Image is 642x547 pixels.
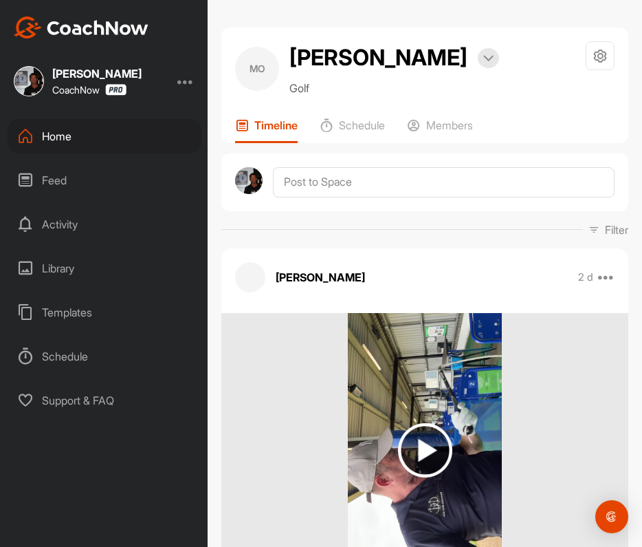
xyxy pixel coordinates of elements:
[339,118,385,132] p: Schedule
[8,339,201,374] div: Schedule
[8,251,201,286] div: Library
[578,270,593,284] p: 2 d
[8,383,201,418] div: Support & FAQ
[14,66,44,96] img: square_6294eae3e35f4410f285cc7f70a4c9f9.jpg
[235,167,263,195] img: avatar
[276,269,365,286] p: [PERSON_NAME]
[8,207,201,242] div: Activity
[426,118,473,132] p: Members
[8,119,201,153] div: Home
[8,295,201,330] div: Templates
[595,500,628,533] div: Open Intercom Messenger
[235,47,279,91] div: MO
[605,222,628,238] p: Filter
[289,41,467,74] h2: [PERSON_NAME]
[289,80,499,96] p: Golf
[52,84,126,96] div: CoachNow
[105,84,126,96] img: CoachNow Pro
[14,17,148,39] img: CoachNow
[52,68,142,79] div: [PERSON_NAME]
[8,163,201,197] div: Feed
[254,118,298,132] p: Timeline
[398,423,452,478] img: play
[483,55,494,62] img: arrow-down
